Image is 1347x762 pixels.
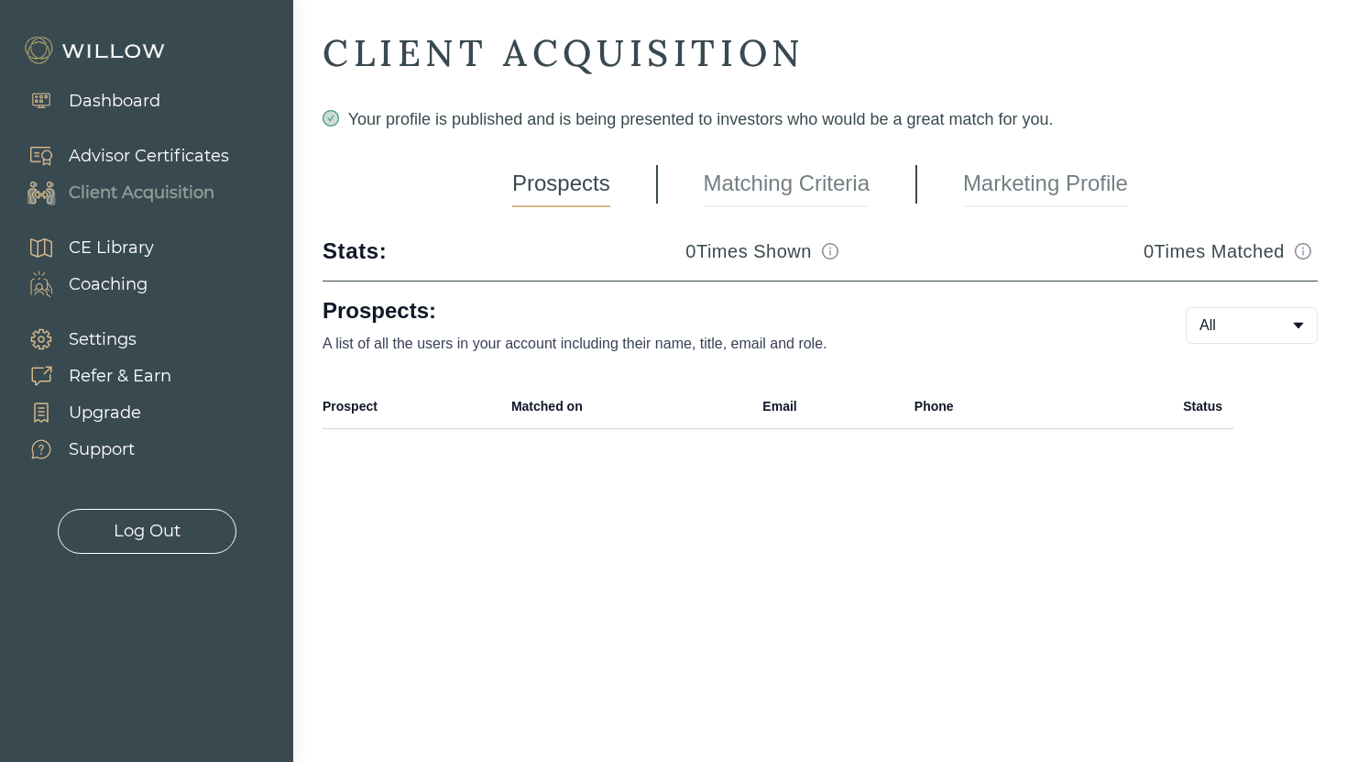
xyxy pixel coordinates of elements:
[822,243,838,260] span: info-circle
[9,394,171,431] a: Upgrade
[9,229,154,266] a: CE Library
[69,236,154,260] div: CE Library
[69,144,229,169] div: Advisor Certificates
[704,161,870,207] a: Matching Criteria
[323,237,387,266] div: Stats:
[1144,238,1285,264] h3: 0 Times Matched
[1068,384,1233,429] th: Status
[903,384,1068,429] th: Phone
[1288,237,1318,266] button: Match info
[323,296,1127,326] h1: Prospects:
[69,401,141,425] div: Upgrade
[23,36,170,65] img: Willow
[816,237,845,266] button: Match info
[323,384,500,429] th: Prospect
[1291,318,1306,333] span: caret-down
[323,333,1127,355] p: A list of all the users in your account including their name, title, email and role.
[500,384,751,429] th: Matched on
[963,161,1128,207] a: Marketing Profile
[751,384,903,429] th: Email
[323,110,339,127] span: check-circle
[512,161,610,207] a: Prospects
[69,364,171,389] div: Refer & Earn
[323,106,1318,132] div: Your profile is published and is being presented to investors who would be a great match for you.
[114,519,181,544] div: Log Out
[685,238,812,264] h3: 0 Times Shown
[69,327,137,352] div: Settings
[69,181,214,205] div: Client Acquisition
[9,321,171,358] a: Settings
[1199,315,1216,337] span: All
[9,174,229,211] a: Client Acquisition
[9,138,229,174] a: Advisor Certificates
[9,266,154,303] a: Coaching
[69,89,160,114] div: Dashboard
[69,437,135,462] div: Support
[9,83,160,119] a: Dashboard
[323,29,1318,77] div: CLIENT ACQUISITION
[69,272,148,297] div: Coaching
[9,358,171,394] a: Refer & Earn
[1295,243,1311,260] span: info-circle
